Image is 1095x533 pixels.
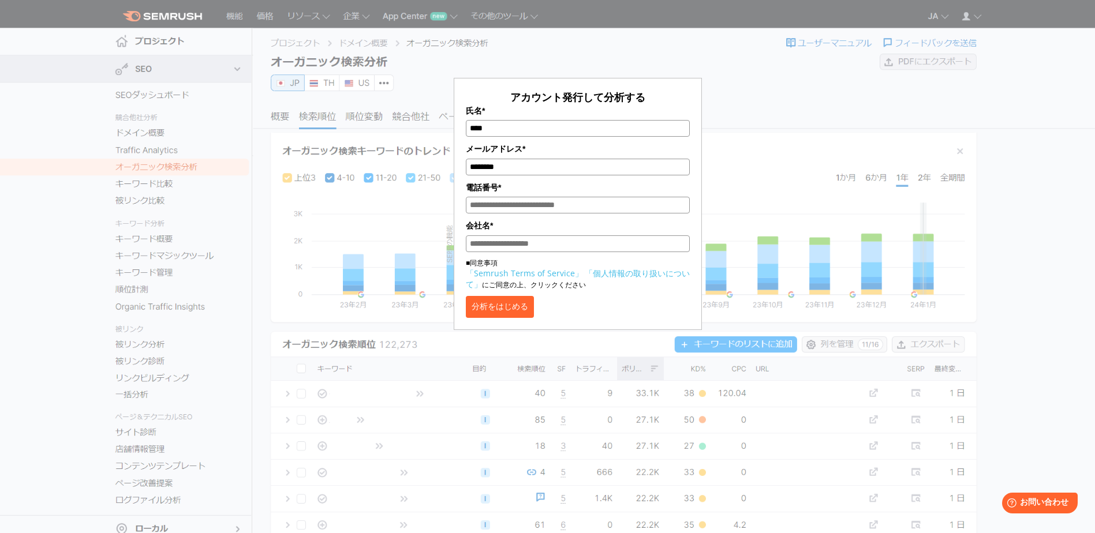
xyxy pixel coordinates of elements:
[466,181,690,194] label: 電話番号*
[992,488,1082,520] iframe: Help widget launcher
[466,268,583,279] a: 「Semrush Terms of Service」
[466,268,690,290] a: 「個人情報の取り扱いについて」
[510,90,645,104] span: アカウント発行して分析する
[466,296,534,318] button: 分析をはじめる
[466,258,690,290] p: ■同意事項 にご同意の上、クリックください
[466,142,690,155] label: メールアドレス*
